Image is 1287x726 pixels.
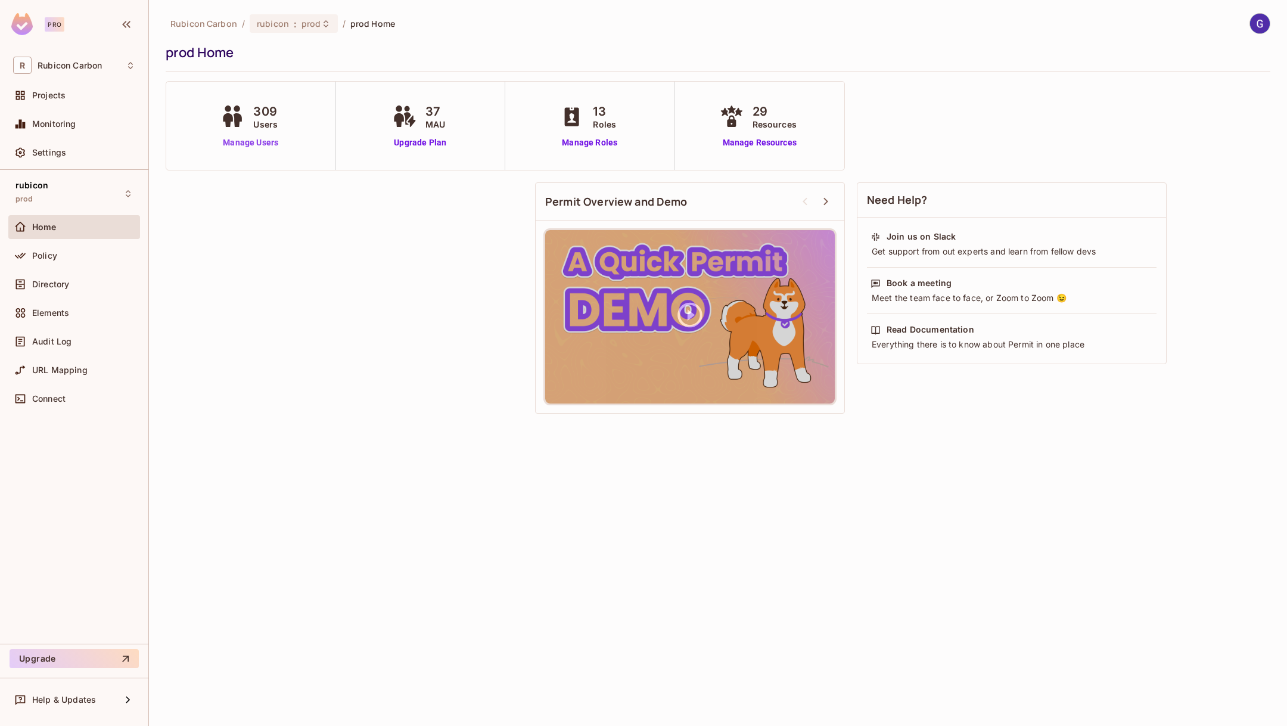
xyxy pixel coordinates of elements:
span: 13 [593,103,616,120]
div: Book a meeting [887,277,952,289]
div: Meet the team face to face, or Zoom to Zoom 😉 [871,292,1153,304]
span: Connect [32,394,66,404]
span: prod [301,18,321,29]
span: Policy [32,251,57,260]
img: SReyMgAAAABJRU5ErkJggg== [11,13,33,35]
div: Everything there is to know about Permit in one place [871,339,1153,350]
div: Join us on Slack [887,231,956,243]
span: Users [253,118,278,131]
span: Monitoring [32,119,76,129]
span: 29 [753,103,797,120]
div: Get support from out experts and learn from fellow devs [871,246,1153,257]
span: Resources [753,118,797,131]
div: Pro [45,17,64,32]
a: Manage Users [217,136,284,149]
span: Settings [32,148,66,157]
span: the active workspace [170,18,237,29]
a: Upgrade Plan [390,136,451,149]
span: 309 [253,103,278,120]
span: Audit Log [32,337,71,346]
span: Roles [593,118,616,131]
span: rubicon [15,181,48,190]
li: / [242,18,245,29]
span: : [293,19,297,29]
span: Permit Overview and Demo [545,194,688,209]
div: prod Home [166,44,1264,61]
span: Workspace: Rubicon Carbon [38,61,102,70]
span: 37 [425,103,445,120]
a: Manage Roles [557,136,622,149]
span: URL Mapping [32,365,88,375]
span: prod Home [350,18,395,29]
span: Elements [32,308,69,318]
span: Projects [32,91,66,100]
span: Need Help? [867,193,928,207]
span: rubicon [257,18,289,29]
button: Upgrade [10,649,139,668]
img: Guy Hirshenzon [1250,14,1270,33]
li: / [343,18,346,29]
span: Directory [32,280,69,289]
div: Read Documentation [887,324,974,336]
span: Help & Updates [32,695,96,705]
a: Manage Resources [717,136,803,149]
span: MAU [425,118,445,131]
span: prod [15,194,33,204]
span: R [13,57,32,74]
span: Home [32,222,57,232]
